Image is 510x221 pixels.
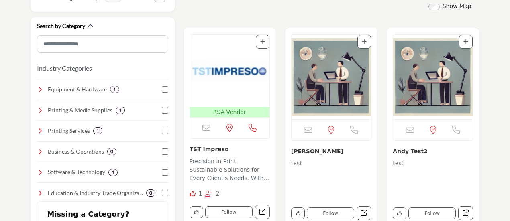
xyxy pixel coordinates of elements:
i: Like [190,191,196,197]
h4: Software & Technology: Advanced software and digital tools for print management, automation, and ... [48,168,105,176]
h4: Business & Operations: Essential resources for financial management, marketing, and operations to... [48,148,104,156]
button: Like company [393,207,406,219]
h4: Equipment & Hardware : Top-quality printers, copiers, and finishing equipment to enhance efficien... [48,85,107,93]
span: 2 [216,190,220,197]
a: Add To List [362,39,367,45]
b: 0 [149,190,152,196]
h4: Printing & Media Supplies: A wide range of high-quality paper, films, inks, and specialty materia... [48,106,112,114]
img: TST Impreso [190,35,269,107]
a: Precision in Print: Sustainable Solutions for Every Client's Needs. With a strong foothold in the... [190,155,270,184]
a: Open Listing in new tab [393,35,473,119]
div: 1 Results For Printing & Media Supplies [116,107,125,114]
input: Select Education & Industry Trade Organizations checkbox [162,190,168,196]
b: 0 [110,149,113,154]
a: test [393,157,473,186]
b: 1 [113,87,116,92]
button: Like company [190,206,203,218]
div: Followers [205,189,220,199]
a: TST Impreso [190,146,229,152]
b: 1 [119,107,122,113]
input: Select Equipment & Hardware checkbox [162,86,168,93]
label: Show Map [443,2,471,10]
h2: Search by Category [37,22,85,30]
span: 1 [198,190,202,197]
h4: Printing Services: Professional printing solutions, including large-format, digital, and offset p... [48,127,90,135]
div: 1 Results For Printing Services [93,127,102,134]
div: 1 Results For Equipment & Hardware [110,86,119,93]
a: Andy Test2 [393,148,428,154]
a: Open tst-impreso in new tab [255,205,270,219]
button: Follow [307,207,354,219]
button: Industry Categories [37,63,92,73]
h3: Andy Test2 [393,147,473,155]
input: Select Software & Technology checkbox [162,169,168,176]
button: Follow [408,207,456,219]
input: Select Business & Operations checkbox [162,148,168,155]
a: Add To List [260,39,265,45]
h4: Education & Industry Trade Organizations: Connect with industry leaders, trade groups, and profes... [48,189,143,197]
div: 1 Results For Software & Technology [108,169,118,176]
h3: TST Impreso [190,145,270,153]
b: 1 [112,170,114,175]
b: 1 [96,128,99,134]
input: Search Category [37,35,168,53]
button: Like company [291,207,305,219]
button: Follow [205,206,253,218]
p: Precision in Print: Sustainable Solutions for Every Client's Needs. With a strong foothold in the... [190,157,270,184]
p: test [291,159,371,186]
a: Open andy-test2 in new tab [458,206,473,220]
img: Andy Test [292,35,371,119]
a: Add To List [463,39,468,45]
input: Select Printing & Media Supplies checkbox [162,107,168,114]
a: test [291,157,371,186]
div: 0 Results For Business & Operations [107,148,116,155]
div: 0 Results For Education & Industry Trade Organizations [146,189,155,197]
a: [PERSON_NAME] [291,148,343,154]
a: Open Listing in new tab [190,35,269,117]
a: Open Listing in new tab [292,35,371,119]
a: Open andy-test in new tab [357,206,371,220]
input: Select Printing Services checkbox [162,128,168,134]
img: Andy Test2 [393,35,473,119]
p: RSA Vendor [192,108,268,116]
h3: Andy Test [291,147,371,155]
p: test [393,159,473,186]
